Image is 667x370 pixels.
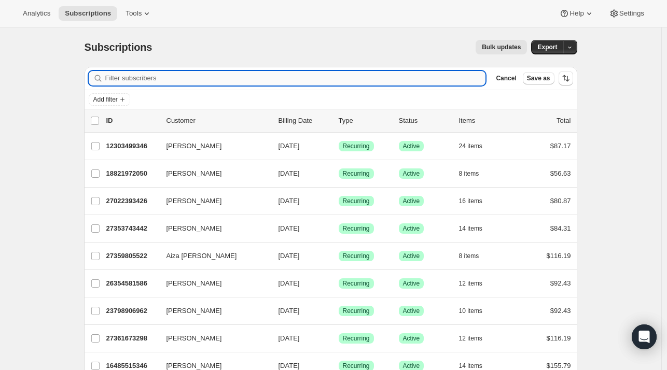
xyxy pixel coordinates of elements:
[547,362,571,369] span: $155.79
[160,220,264,237] button: [PERSON_NAME]
[403,307,420,315] span: Active
[343,142,370,150] span: Recurring
[343,197,370,205] span: Recurring
[106,196,158,206] p: 27022393426
[403,224,420,233] span: Active
[160,138,264,154] button: [PERSON_NAME]
[547,334,571,342] span: $116.19
[160,193,264,209] button: [PERSON_NAME]
[106,194,571,208] div: 27022393426[PERSON_NAME][DATE]SuccessRecurringSuccessActive16 items$80.87
[106,221,571,236] div: 27353743442[PERSON_NAME][DATE]SuccessRecurringSuccessActive14 items$84.31
[119,6,158,21] button: Tools
[559,71,573,86] button: Sort the results
[166,168,222,179] span: [PERSON_NAME]
[459,194,494,208] button: 16 items
[106,278,158,289] p: 26354581586
[279,116,330,126] p: Billing Date
[569,9,583,18] span: Help
[459,362,482,370] span: 14 items
[343,279,370,288] span: Recurring
[343,169,370,178] span: Recurring
[89,93,130,106] button: Add filter
[459,139,494,153] button: 24 items
[403,279,420,288] span: Active
[496,74,516,82] span: Cancel
[403,197,420,205] span: Active
[459,221,494,236] button: 14 items
[339,116,391,126] div: Type
[550,197,571,205] span: $80.87
[166,333,222,344] span: [PERSON_NAME]
[459,166,491,181] button: 8 items
[527,74,550,82] span: Save as
[459,279,482,288] span: 12 items
[166,196,222,206] span: [PERSON_NAME]
[279,224,300,232] span: [DATE]
[550,307,571,315] span: $92.43
[550,142,571,150] span: $87.17
[126,9,142,18] span: Tools
[106,251,158,261] p: 27359805522
[403,334,420,343] span: Active
[459,276,494,291] button: 12 items
[459,224,482,233] span: 14 items
[553,6,600,21] button: Help
[550,169,571,177] span: $56.63
[166,306,222,316] span: [PERSON_NAME]
[106,166,571,181] div: 18821972050[PERSON_NAME][DATE]SuccessRecurringSuccessActive8 items$56.63
[166,116,270,126] p: Customer
[105,71,486,86] input: Filter subscribers
[65,9,111,18] span: Subscriptions
[459,197,482,205] span: 16 items
[476,40,527,54] button: Bulk updates
[343,334,370,343] span: Recurring
[459,116,511,126] div: Items
[160,275,264,292] button: [PERSON_NAME]
[59,6,117,21] button: Subscriptions
[537,43,557,51] span: Export
[619,9,644,18] span: Settings
[160,303,264,319] button: [PERSON_NAME]
[106,276,571,291] div: 26354581586[PERSON_NAME][DATE]SuccessRecurringSuccessActive12 items$92.43
[603,6,650,21] button: Settings
[160,330,264,347] button: [PERSON_NAME]
[106,139,571,153] div: 12303499346[PERSON_NAME][DATE]SuccessRecurringSuccessActive24 items$87.17
[17,6,57,21] button: Analytics
[403,142,420,150] span: Active
[550,224,571,232] span: $84.31
[106,331,571,346] div: 27361673298[PERSON_NAME][DATE]SuccessRecurringSuccessActive12 items$116.19
[343,224,370,233] span: Recurring
[106,141,158,151] p: 12303499346
[106,223,158,234] p: 27353743442
[343,362,370,370] span: Recurring
[399,116,451,126] p: Status
[459,249,491,263] button: 8 items
[343,307,370,315] span: Recurring
[93,95,118,104] span: Add filter
[279,197,300,205] span: [DATE]
[459,331,494,346] button: 12 items
[106,333,158,344] p: 27361673298
[279,279,300,287] span: [DATE]
[279,142,300,150] span: [DATE]
[106,168,158,179] p: 18821972050
[106,304,571,318] div: 23798906962[PERSON_NAME][DATE]SuccessRecurringSuccessActive10 items$92.43
[403,362,420,370] span: Active
[632,324,657,349] div: Open Intercom Messenger
[459,252,479,260] span: 8 items
[160,165,264,182] button: [PERSON_NAME]
[85,41,152,53] span: Subscriptions
[531,40,563,54] button: Export
[459,307,482,315] span: 10 items
[166,223,222,234] span: [PERSON_NAME]
[492,72,520,84] button: Cancel
[166,251,237,261] span: Aiza [PERSON_NAME]
[166,141,222,151] span: [PERSON_NAME]
[482,43,521,51] span: Bulk updates
[279,252,300,260] span: [DATE]
[166,278,222,289] span: [PERSON_NAME]
[106,249,571,263] div: 27359805522Aiza [PERSON_NAME][DATE]SuccessRecurringSuccessActive8 items$116.19
[279,307,300,315] span: [DATE]
[459,169,479,178] span: 8 items
[459,142,482,150] span: 24 items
